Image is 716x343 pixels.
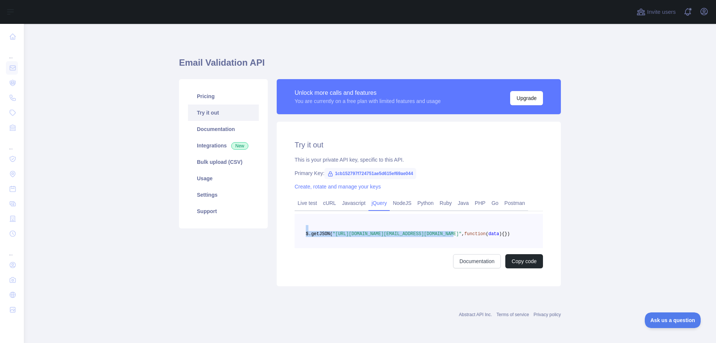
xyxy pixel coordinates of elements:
span: 1cb152797f724751ae5d615ef69ae044 [324,168,416,179]
div: ... [6,136,18,151]
a: Go [489,197,502,209]
div: Unlock more calls and features [295,88,441,97]
a: jQuery [368,197,390,209]
button: Invite users [635,6,677,18]
button: Upgrade [510,91,543,105]
span: data [489,231,499,237]
button: Copy code [505,254,543,268]
a: Javascript [339,197,368,209]
a: Abstract API Inc. [459,312,492,317]
a: Try it out [188,105,259,121]
a: Integrations New [188,137,259,154]
span: { [502,231,505,237]
span: "[URL][DOMAIN_NAME][EMAIL_ADDRESS][DOMAIN_NAME]" [333,231,462,237]
div: You are currently on a free plan with limited features and usage [295,97,441,105]
iframe: Toggle Customer Support [645,312,701,328]
a: cURL [320,197,339,209]
a: NodeJS [390,197,414,209]
div: This is your private API key, specific to this API. [295,156,543,163]
a: Create, rotate and manage your keys [295,184,381,190]
a: Ruby [437,197,455,209]
div: Primary Key: [295,169,543,177]
a: Documentation [453,254,501,268]
span: , [462,231,464,237]
a: Usage [188,170,259,187]
span: New [231,142,248,150]
span: ( [486,231,488,237]
a: Terms of service [496,312,529,317]
div: ... [6,242,18,257]
a: Pricing [188,88,259,105]
a: Java [455,197,472,209]
h1: Email Validation API [179,57,561,75]
a: Live test [295,197,320,209]
span: Invite users [647,8,676,16]
a: Settings [188,187,259,203]
div: ... [6,45,18,60]
a: Bulk upload (CSV) [188,154,259,170]
span: function [464,231,486,237]
a: PHP [472,197,489,209]
a: Documentation [188,121,259,137]
a: Postman [502,197,528,209]
span: }) [505,231,510,237]
span: $.getJSON( [306,231,333,237]
h2: Try it out [295,140,543,150]
a: Support [188,203,259,219]
a: Privacy policy [534,312,561,317]
a: Python [414,197,437,209]
span: ) [499,231,502,237]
